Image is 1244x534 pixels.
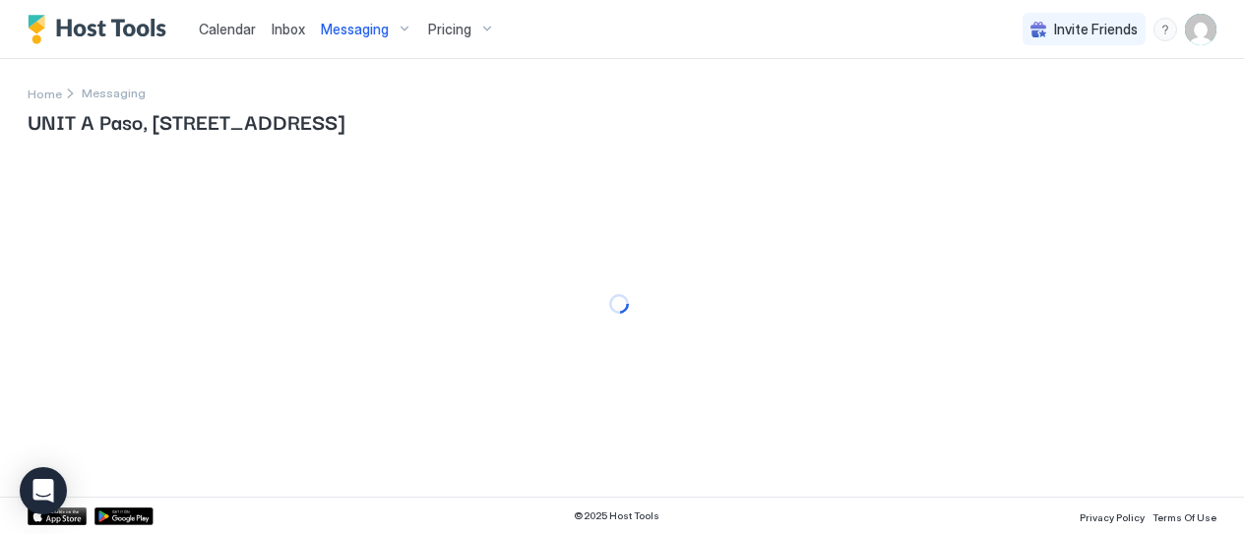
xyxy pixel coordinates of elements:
[199,21,256,37] span: Calendar
[28,507,87,525] a: App Store
[28,106,1216,136] span: UNIT A Paso, [STREET_ADDRESS]
[609,294,629,314] div: loading
[321,21,389,38] span: Messaging
[28,83,62,103] a: Home
[428,21,471,38] span: Pricing
[28,87,62,101] span: Home
[272,21,305,37] span: Inbox
[272,19,305,39] a: Inbox
[28,83,62,103] div: Breadcrumb
[20,467,67,514] div: Open Intercom Messenger
[1054,21,1138,38] span: Invite Friends
[28,15,175,44] a: Host Tools Logo
[1080,511,1145,523] span: Privacy Policy
[1080,505,1145,526] a: Privacy Policy
[1185,14,1216,45] div: User profile
[1152,505,1216,526] a: Terms Of Use
[1152,511,1216,523] span: Terms Of Use
[199,19,256,39] a: Calendar
[82,86,146,100] span: Breadcrumb
[574,509,659,522] span: © 2025 Host Tools
[1153,18,1177,41] div: menu
[94,507,154,525] a: Google Play Store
